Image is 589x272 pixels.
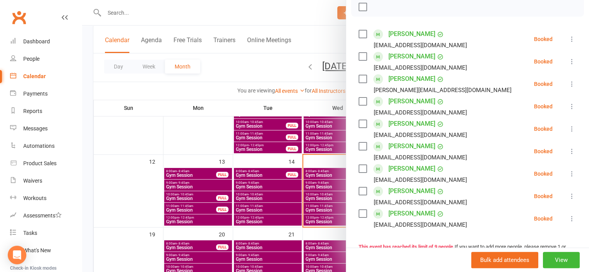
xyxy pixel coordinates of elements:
[374,63,467,73] div: [EMAIL_ADDRESS][DOMAIN_NAME]
[10,50,82,68] a: People
[10,224,82,242] a: Tasks
[10,120,82,137] a: Messages
[10,85,82,103] a: Payments
[374,220,467,230] div: [EMAIL_ADDRESS][DOMAIN_NAME]
[534,36,553,42] div: Booked
[10,207,82,224] a: Assessments
[388,163,435,175] a: [PERSON_NAME]
[374,175,467,185] div: [EMAIL_ADDRESS][DOMAIN_NAME]
[471,252,538,268] button: Bulk add attendees
[534,59,553,64] div: Booked
[23,73,46,79] div: Calendar
[10,172,82,190] a: Waivers
[534,216,553,221] div: Booked
[388,73,435,85] a: [PERSON_NAME]
[23,38,50,44] div: Dashboard
[8,246,26,264] div: Open Intercom Messenger
[359,243,577,259] div: If you want to add more people, please remove 1 or more attendees.
[534,149,553,154] div: Booked
[23,230,37,236] div: Tasks
[359,244,455,250] strong: This event has reached its limit of 9 people.
[374,197,467,207] div: [EMAIL_ADDRESS][DOMAIN_NAME]
[23,160,57,166] div: Product Sales
[534,193,553,199] div: Booked
[388,95,435,108] a: [PERSON_NAME]
[388,118,435,130] a: [PERSON_NAME]
[374,85,512,95] div: [PERSON_NAME][EMAIL_ADDRESS][DOMAIN_NAME]
[23,143,55,149] div: Automations
[374,130,467,140] div: [EMAIL_ADDRESS][DOMAIN_NAME]
[388,185,435,197] a: [PERSON_NAME]
[388,50,435,63] a: [PERSON_NAME]
[23,56,39,62] div: People
[10,155,82,172] a: Product Sales
[23,125,48,132] div: Messages
[10,190,82,207] a: Workouts
[388,140,435,152] a: [PERSON_NAME]
[388,28,435,40] a: [PERSON_NAME]
[10,103,82,120] a: Reports
[543,252,580,268] button: View
[23,108,42,114] div: Reports
[534,81,553,87] div: Booked
[10,137,82,155] a: Automations
[9,8,29,27] a: Clubworx
[23,212,62,219] div: Assessments
[374,40,467,50] div: [EMAIL_ADDRESS][DOMAIN_NAME]
[374,152,467,163] div: [EMAIL_ADDRESS][DOMAIN_NAME]
[374,108,467,118] div: [EMAIL_ADDRESS][DOMAIN_NAME]
[10,242,82,259] a: What's New
[534,171,553,176] div: Booked
[23,91,48,97] div: Payments
[10,33,82,50] a: Dashboard
[534,126,553,132] div: Booked
[23,195,46,201] div: Workouts
[23,247,51,253] div: What's New
[10,68,82,85] a: Calendar
[534,104,553,109] div: Booked
[23,178,42,184] div: Waivers
[388,207,435,220] a: [PERSON_NAME]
